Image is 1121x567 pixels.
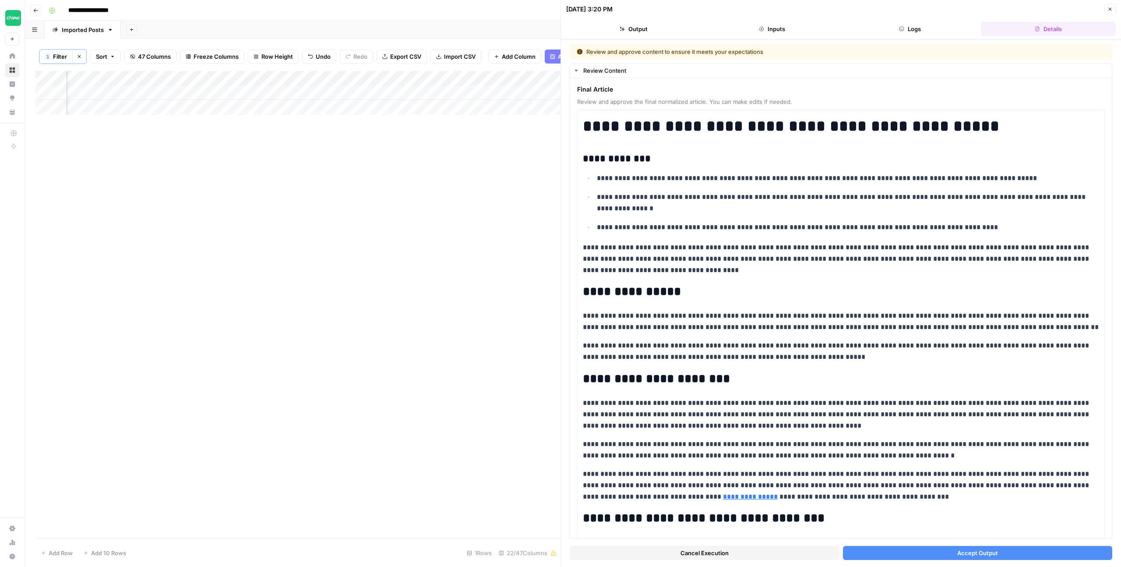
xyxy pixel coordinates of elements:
[957,549,998,557] span: Accept Output
[248,50,299,64] button: Row Height
[502,52,536,61] span: Add Column
[194,52,239,61] span: Freeze Columns
[45,21,121,39] a: Imported Posts
[5,521,19,535] a: Settings
[96,52,107,61] span: Sort
[680,549,729,557] span: Cancel Execution
[5,549,19,563] button: Help + Support
[5,10,21,26] img: Chime Logo
[5,535,19,549] a: Usage
[39,50,72,64] button: 1Filter
[570,64,1112,78] button: Review Content
[488,50,541,64] button: Add Column
[78,546,131,560] button: Add 10 Rows
[35,546,78,560] button: Add Row
[545,50,611,64] button: Add Power Agent
[566,22,701,36] button: Output
[843,546,1113,560] button: Accept Output
[577,97,1105,106] span: Review and approve the final normalized article. You can make edits if needed.
[5,49,19,63] a: Home
[45,53,50,60] div: 1
[463,546,495,560] div: 1 Rows
[53,52,67,61] span: Filter
[5,77,19,91] a: Insights
[5,63,19,77] a: Browse
[46,53,49,60] span: 1
[843,22,978,36] button: Logs
[705,22,839,36] button: Inputs
[91,549,126,557] span: Add 10 Rows
[566,5,613,14] div: [DATE] 3:20 PM
[124,50,176,64] button: 47 Columns
[302,50,336,64] button: Undo
[62,25,104,34] div: Imported Posts
[495,546,560,560] div: 22/47 Columns
[316,52,331,61] span: Undo
[570,546,839,560] button: Cancel Execution
[377,50,427,64] button: Export CSV
[430,50,481,64] button: Import CSV
[5,105,19,119] a: Your Data
[49,549,73,557] span: Add Row
[390,52,421,61] span: Export CSV
[577,85,1105,94] span: Final Article
[138,52,171,61] span: 47 Columns
[90,50,121,64] button: Sort
[583,66,1107,75] div: Review Content
[5,91,19,105] a: Opportunities
[981,22,1116,36] button: Details
[353,52,367,61] span: Redo
[340,50,373,64] button: Redo
[261,52,293,61] span: Row Height
[444,52,476,61] span: Import CSV
[577,47,934,56] div: Review and approve content to ensure it meets your expectations
[5,7,19,29] button: Workspace: Chime
[180,50,244,64] button: Freeze Columns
